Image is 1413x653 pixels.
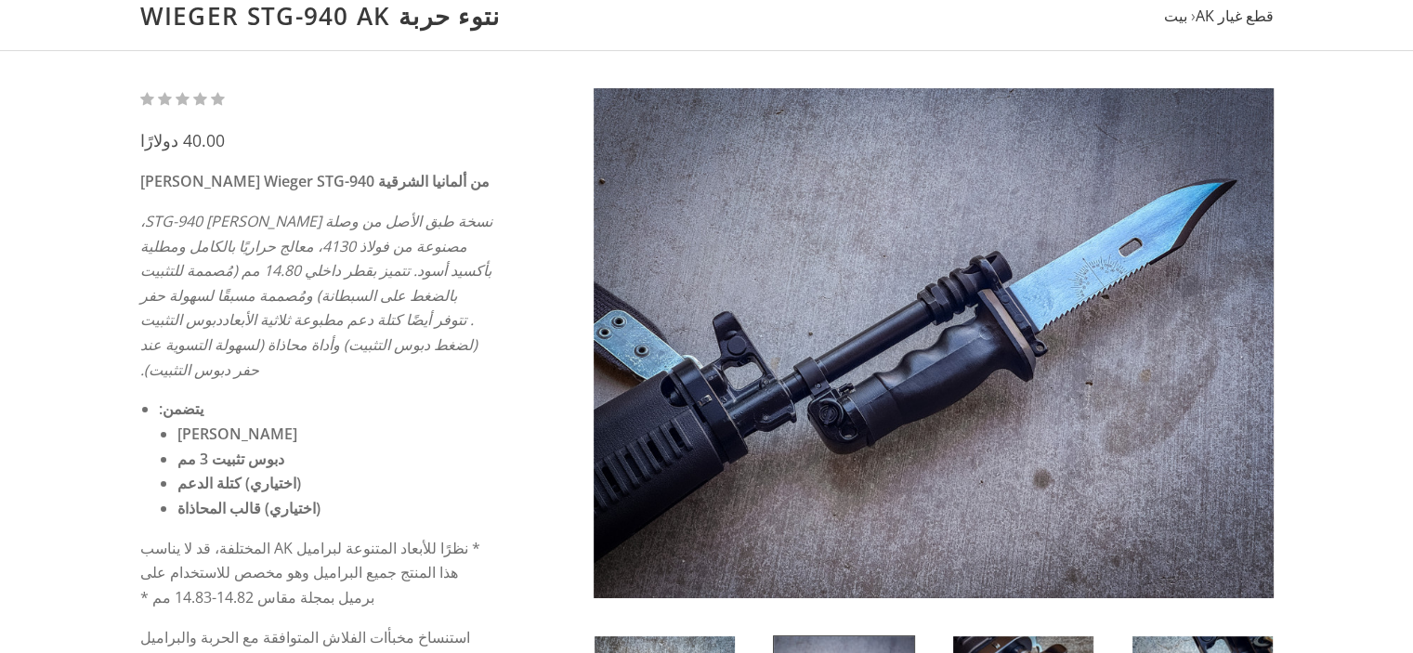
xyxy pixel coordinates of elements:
font: * نظرًا للأبعاد المتنوعة لبراميل AK المختلفة، قد لا يناسب هذا المنتج جميع البراميل وهو مخصص للاست... [140,538,480,607]
font: نسخة طبق الأصل من وصلة [PERSON_NAME] STG-940، مصنوعة من فولاذ 4130، معالج حراريًا بالكامل ومطلية ... [140,211,492,331]
font: [PERSON_NAME] Wieger STG-940 من ألمانيا الشرقية [140,171,490,191]
img: نتوء حربة Wieger STG-940 AK [594,88,1274,598]
font: (اختياري) قالب المحاذاة [177,498,321,518]
font: يتضمن: [159,398,203,419]
a: بيت [1164,6,1187,26]
font: . تتوفر أيضًا كتلة دعم مطبوعة ثلاثية الأبعاد (لضغط دبوس التثبيت) وأداة محاذاة (لسهولة التسوية عند... [140,309,478,379]
font: 40.00 دولارًا [140,129,225,151]
font: دبوس تثبيت 3 مم [177,449,284,469]
font: › [1191,6,1196,26]
font: [PERSON_NAME] [177,424,297,444]
font: (اختياري) كتلة الدعم [177,473,301,493]
a: قطع غيار AK [1196,6,1274,26]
